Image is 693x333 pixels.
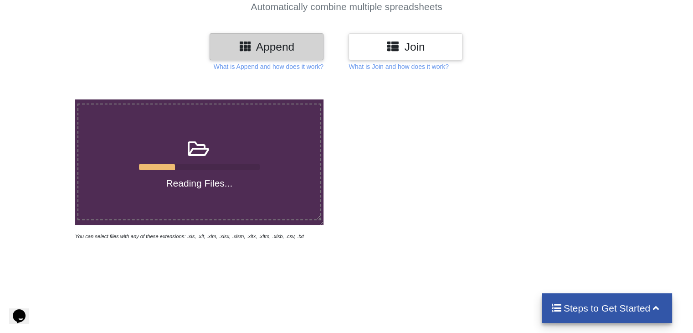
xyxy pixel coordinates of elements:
h4: Reading Files... [78,177,320,189]
iframe: chat widget [9,297,38,324]
p: What is Append and how does it work? [214,62,323,71]
h3: Append [216,40,317,53]
h3: Join [355,40,456,53]
p: What is Join and how does it work? [349,62,448,71]
h4: Steps to Get Started [551,302,663,314]
i: You can select files with any of these extensions: .xls, .xlt, .xlm, .xlsx, .xlsm, .xltx, .xltm, ... [75,234,304,239]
